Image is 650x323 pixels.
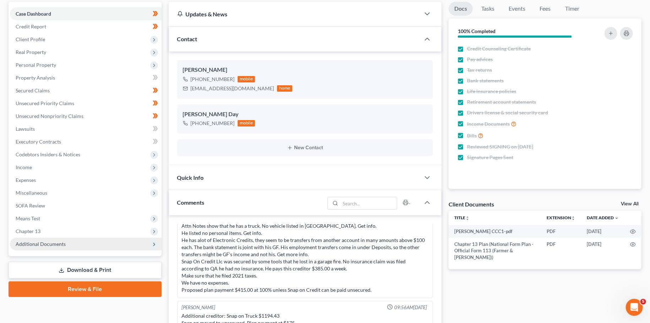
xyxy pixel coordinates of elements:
span: Comments [177,199,205,206]
div: [PHONE_NUMBER] [191,76,235,83]
div: [EMAIL_ADDRESS][DOMAIN_NAME] [191,85,274,92]
span: SOFA Review [16,203,45,209]
div: mobile [238,76,255,82]
span: Income Documents [467,120,510,128]
div: Updates & News [177,10,412,18]
a: Fees [534,2,557,16]
span: Client Profile [16,36,45,42]
a: Titleunfold_more [454,215,470,220]
a: SOFA Review [10,199,162,212]
span: Executory Contracts [16,139,61,145]
a: Download & Print [9,262,162,279]
a: Extensionunfold_more [547,215,575,220]
span: Quick Info [177,174,204,181]
a: Review & File [9,281,162,297]
span: Means Test [16,215,40,221]
span: Reviewed SIGNING on [DATE] [467,143,533,150]
a: Unsecured Priority Claims [10,97,162,110]
a: Property Analysis [10,71,162,84]
div: Client Documents [449,200,494,208]
span: Credit Counseling Certificate [467,45,531,52]
i: unfold_more [465,216,470,220]
span: Lawsuits [16,126,35,132]
a: Events [503,2,531,16]
span: Real Property [16,49,46,55]
a: Credit Report [10,20,162,33]
span: Secured Claims [16,87,50,93]
a: Secured Claims [10,84,162,97]
a: Unsecured Nonpriority Claims [10,110,162,123]
span: Chapter 13 [16,228,40,234]
span: Property Analysis [16,75,55,81]
td: [PERSON_NAME] CCC1-pdf [449,225,541,238]
span: Miscellaneous [16,190,47,196]
span: Unsecured Priority Claims [16,100,74,106]
iframe: Intercom live chat [626,299,643,316]
a: Executory Contracts [10,135,162,148]
td: [DATE] [581,225,624,238]
span: Credit Report [16,23,46,29]
div: [PERSON_NAME] [182,304,216,311]
span: 09:56AM[DATE] [394,304,427,311]
a: View All [621,201,639,206]
span: Pay advices [467,56,493,63]
span: Drivers license & social security card [467,109,548,116]
a: Tasks [476,2,500,16]
span: Bills [467,132,477,139]
button: New Contact [183,145,427,151]
span: Personal Property [16,62,56,68]
span: Signature Pages Sent [467,154,513,161]
span: Contact [177,36,197,42]
strong: 100% Completed [458,28,495,34]
div: [PHONE_NUMBER] [191,120,235,127]
span: Codebtors Insiders & Notices [16,151,80,157]
span: Expenses [16,177,36,183]
a: Lawsuits [10,123,162,135]
a: Date Added expand_more [587,215,619,220]
span: Income [16,164,32,170]
span: Retirement account statements [467,98,536,106]
td: PDF [541,225,581,238]
span: Unsecured Nonpriority Claims [16,113,83,119]
div: [PERSON_NAME] Day [183,110,427,119]
div: SIGNING NOTES: He listed a dependent, but he didn't file any dependent in [DATE] tax returns. Cla... [182,208,428,294]
td: [DATE] [581,238,624,264]
span: Bank statements [467,77,504,84]
input: Search... [340,197,397,209]
span: Case Dashboard [16,11,51,17]
span: Life insurance policies [467,88,516,95]
a: Docs [449,2,473,16]
span: Additional Documents [16,241,66,247]
span: 5 [640,299,646,305]
i: unfold_more [571,216,575,220]
div: home [277,85,293,92]
a: Timer [559,2,585,16]
a: Case Dashboard [10,7,162,20]
td: PDF [541,238,581,264]
td: Chapter 13 Plan (National Form Plan - Official Form 113 (Farmer & [PERSON_NAME])) [449,238,541,264]
span: Tax returns [467,66,492,74]
div: [PERSON_NAME] [183,66,427,74]
div: mobile [238,120,255,126]
i: expand_more [614,216,619,220]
